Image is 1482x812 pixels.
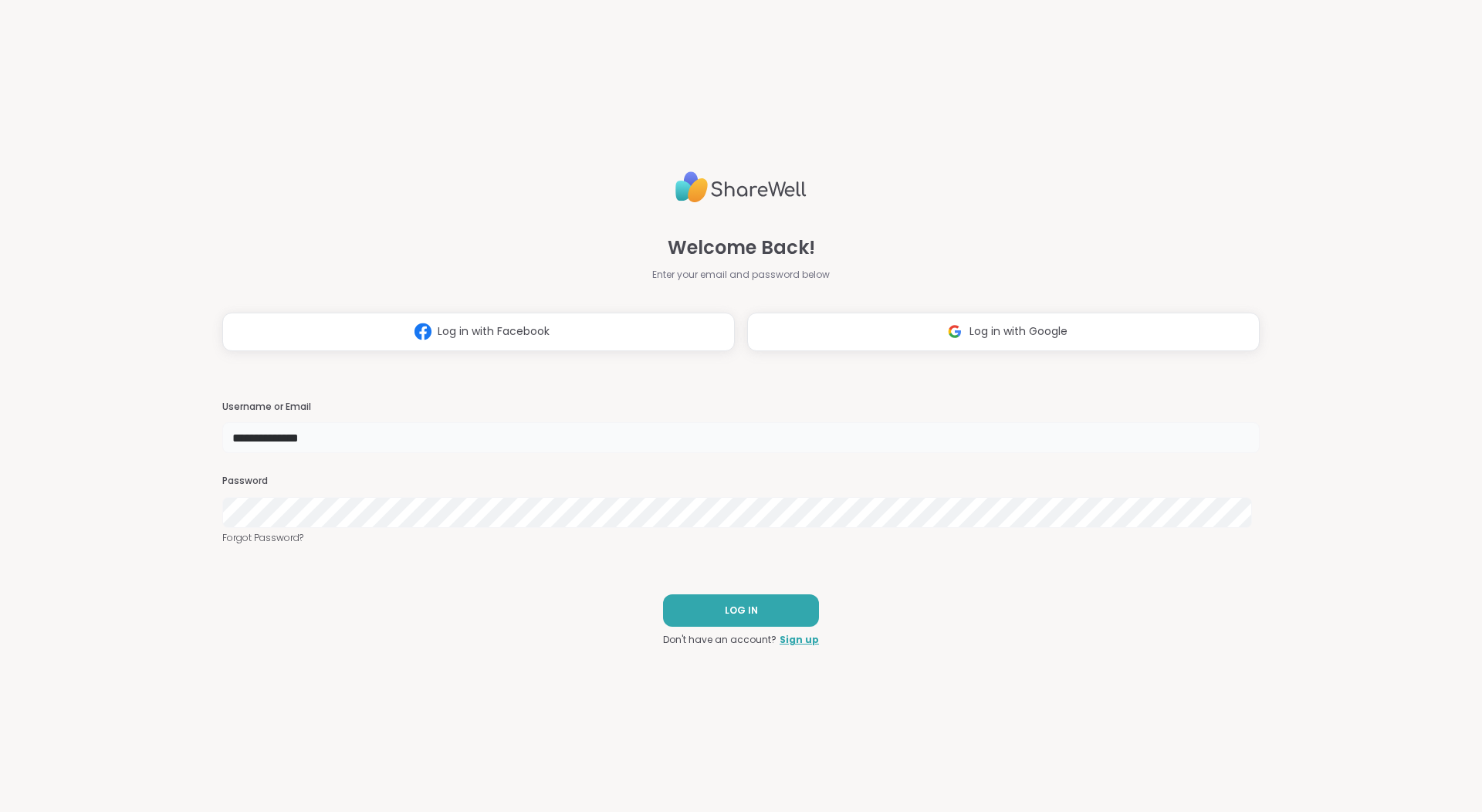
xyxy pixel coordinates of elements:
h3: Username or Email [222,401,1260,414]
a: Forgot Password? [222,531,1260,545]
span: Log in with Google [969,323,1068,340]
span: Log in with Facebook [438,323,550,340]
button: LOG IN [663,594,819,627]
span: Welcome Back! [668,234,815,262]
img: ShareWell Logo [675,165,807,209]
span: Don't have an account? [663,633,777,647]
img: ShareWell Logomark [408,317,438,346]
button: Log in with Facebook [222,313,735,351]
span: LOG IN [725,604,758,617]
h3: Password [222,475,1260,488]
a: Sign up [780,633,819,647]
span: Enter your email and password below [652,268,830,282]
button: Log in with Google [747,313,1260,351]
img: ShareWell Logomark [940,317,969,346]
